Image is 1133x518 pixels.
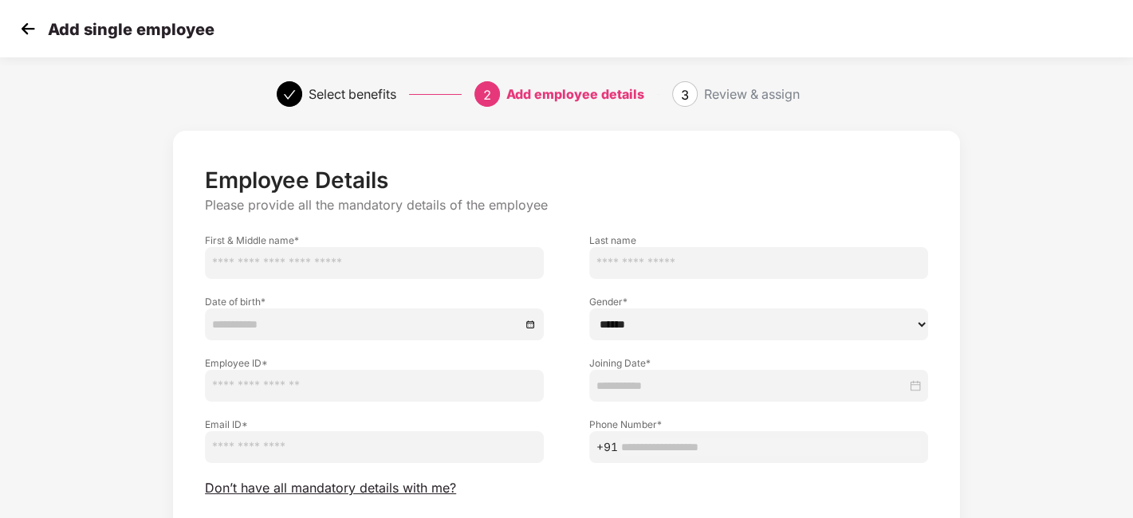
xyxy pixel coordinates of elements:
[589,233,928,247] label: Last name
[483,87,491,103] span: 2
[48,20,214,39] p: Add single employee
[205,197,928,214] p: Please provide all the mandatory details of the employee
[16,17,40,41] img: svg+xml;base64,PHN2ZyB4bWxucz0iaHR0cDovL3d3dy53My5vcmcvMjAwMC9zdmciIHdpZHRoPSIzMCIgaGVpZ2h0PSIzMC...
[681,87,689,103] span: 3
[309,81,396,107] div: Select benefits
[205,356,544,370] label: Employee ID
[283,88,296,101] span: check
[596,438,618,456] span: +91
[205,233,544,247] label: First & Middle name
[506,81,644,107] div: Add employee details
[589,295,928,308] label: Gender
[704,81,800,107] div: Review & assign
[589,356,928,370] label: Joining Date
[205,480,456,496] span: Don’t have all mandatory details with me?
[205,167,928,194] p: Employee Details
[205,295,544,308] label: Date of birth
[589,418,928,431] label: Phone Number
[205,418,544,431] label: Email ID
